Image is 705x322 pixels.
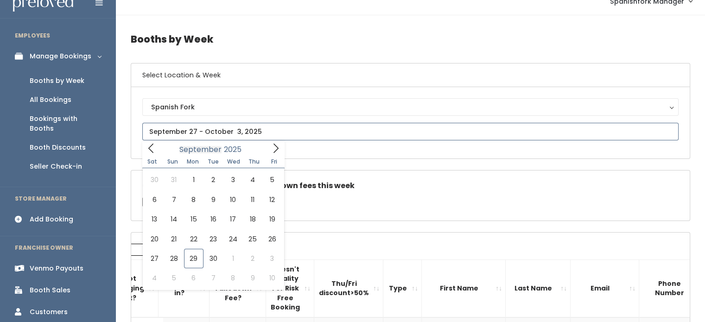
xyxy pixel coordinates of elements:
th: Doesn't Quality For Risk Free Booking : activate to sort column ascending [266,259,314,317]
div: Booth Sales [30,285,70,295]
th: Last Name: activate to sort column ascending [506,259,571,317]
div: All Bookings [30,95,71,105]
span: September 11, 2025 [243,190,262,209]
span: September 23, 2025 [203,229,223,249]
h6: Select Location & Week [131,63,690,87]
span: September [179,146,222,153]
span: September 12, 2025 [262,190,282,209]
button: Spanish Fork [142,98,679,116]
div: Bookings with Booths [30,114,101,133]
span: September 29, 2025 [184,249,203,268]
span: October 9, 2025 [243,268,262,288]
th: Type: activate to sort column ascending [383,259,422,317]
span: September 17, 2025 [223,209,242,229]
span: September 24, 2025 [223,229,242,249]
span: October 6, 2025 [184,268,203,288]
span: September 3, 2025 [223,170,242,189]
div: Venmo Payouts [30,264,83,273]
span: September 21, 2025 [164,229,184,249]
input: Year [222,144,249,155]
div: Spanish Fork [151,102,670,112]
span: September 9, 2025 [203,190,223,209]
span: September 28, 2025 [164,249,184,268]
h4: Booths by Week [131,26,690,52]
span: October 4, 2025 [145,268,164,288]
span: September 8, 2025 [184,190,203,209]
th: First Name: activate to sort column ascending [422,259,506,317]
div: Customers [30,307,68,317]
span: Fri [264,159,285,164]
div: Booths by Week [30,76,84,86]
span: September 22, 2025 [184,229,203,249]
div: Seller Check-in [30,162,82,171]
th: Email: activate to sort column ascending [571,259,639,317]
div: Manage Bookings [30,51,91,61]
span: September 4, 2025 [243,170,262,189]
span: October 1, 2025 [223,249,242,268]
span: Wed [223,159,244,164]
span: October 7, 2025 [203,268,223,288]
span: September 20, 2025 [145,229,164,249]
span: September 6, 2025 [145,190,164,209]
div: Booth Discounts [30,143,86,152]
div: Add Booking [30,215,73,224]
span: October 10, 2025 [262,268,282,288]
th: Got Tagging Kit?: activate to sort column ascending [110,259,159,317]
span: September 30, 2025 [203,249,223,268]
span: October 5, 2025 [164,268,184,288]
span: September 2, 2025 [203,170,223,189]
span: September 25, 2025 [243,229,262,249]
span: September 7, 2025 [164,190,184,209]
span: September 15, 2025 [184,209,203,229]
input: September 27 - October 3, 2025 [142,123,679,140]
span: September 5, 2025 [262,170,282,189]
span: September 27, 2025 [145,249,164,268]
span: October 8, 2025 [223,268,242,288]
span: August 31, 2025 [164,170,184,189]
span: September 14, 2025 [164,209,184,229]
span: Thu [244,159,264,164]
span: Mon [183,159,203,164]
span: August 30, 2025 [145,170,164,189]
span: September 26, 2025 [262,229,282,249]
span: September 10, 2025 [223,190,242,209]
span: Tue [203,159,223,164]
span: September 18, 2025 [243,209,262,229]
span: September 16, 2025 [203,209,223,229]
span: Sun [163,159,183,164]
h5: Check this box if there are no takedown fees this week [142,182,679,190]
span: October 3, 2025 [262,249,282,268]
span: Sat [142,159,163,164]
span: September 1, 2025 [184,170,203,189]
span: October 2, 2025 [243,249,262,268]
span: September 19, 2025 [262,209,282,229]
span: September 13, 2025 [145,209,164,229]
th: Thu/Fri discount&gt;50%: activate to sort column ascending [314,259,383,317]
